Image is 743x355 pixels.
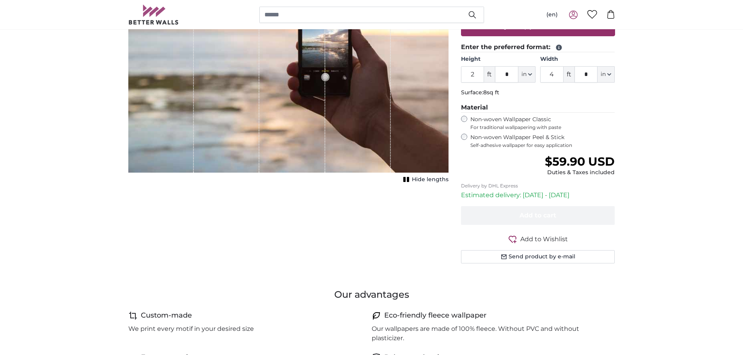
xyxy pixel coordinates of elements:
label: Height [461,55,536,63]
h4: Custom-made [141,310,192,321]
span: Self-adhesive wallpaper for easy application [470,142,615,148]
button: in [518,66,536,83]
button: in [598,66,615,83]
span: ft [484,66,495,83]
span: Add to cart [520,212,556,219]
button: Add to cart [461,206,615,225]
button: Send product by e-mail [461,250,615,263]
div: Duties & Taxes included [545,169,615,177]
span: ft [564,66,575,83]
span: For traditional wallpapering with paste [470,124,615,131]
span: in [521,71,527,78]
label: Width [540,55,615,63]
p: Estimated delivery: [DATE] - [DATE] [461,191,615,200]
label: Non-woven Wallpaper Peel & Stick [470,134,615,148]
legend: Enter the preferred format: [461,42,615,52]
span: $59.90 USD [545,154,615,169]
span: Add to Wishlist [520,235,568,244]
p: We print every motif in your desired size [128,324,254,334]
button: (en) [540,8,564,22]
h4: Eco-friendly fleece wallpaper [384,310,486,321]
span: in [601,71,606,78]
button: Hide lengths [401,174,449,185]
button: Add to Wishlist [461,234,615,244]
legend: Material [461,103,615,113]
p: Delivery by DHL Express [461,183,615,189]
label: Non-woven Wallpaper Classic [470,116,615,131]
p: Surface: [461,89,615,97]
span: Hide lengths [412,176,449,184]
img: Betterwalls [128,5,179,25]
span: 8sq ft [483,89,499,96]
p: Our wallpapers are made of 100% fleece. Without PVC and without plasticizer. [372,324,609,343]
h3: Our advantages [128,288,615,301]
